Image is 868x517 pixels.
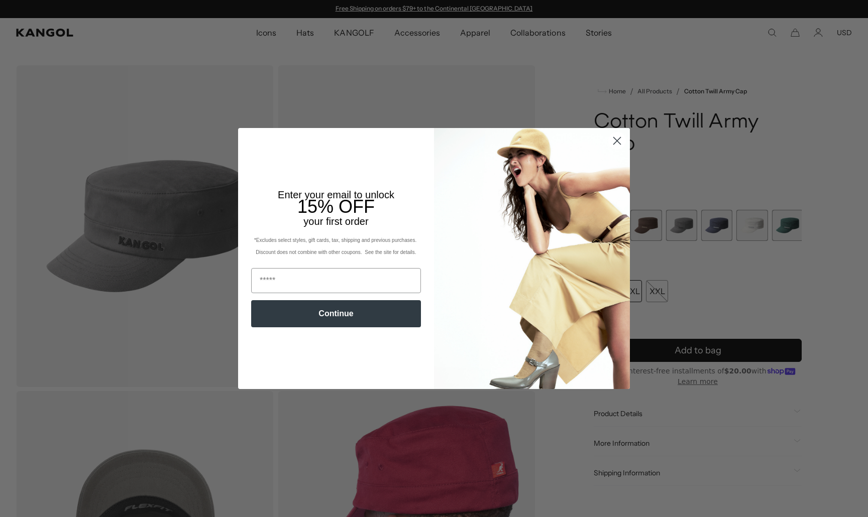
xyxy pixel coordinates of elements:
[434,128,630,389] img: 93be19ad-e773-4382-80b9-c9d740c9197f.jpeg
[303,216,368,227] span: your first order
[254,237,418,255] span: *Excludes select styles, gift cards, tax, shipping and previous purchases. Discount does not comb...
[608,132,626,150] button: Close dialog
[278,189,394,200] span: Enter your email to unlock
[251,300,421,327] button: Continue
[251,268,421,293] input: Email
[297,196,375,217] span: 15% OFF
